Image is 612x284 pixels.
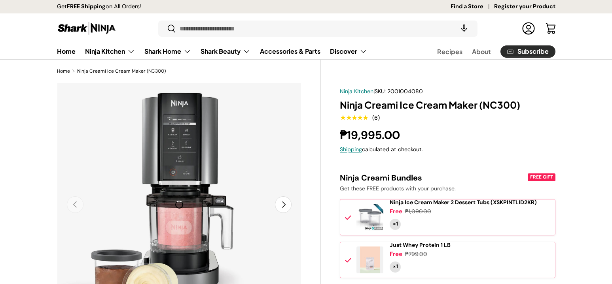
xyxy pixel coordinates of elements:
[340,128,402,143] strong: ₱19,995.00
[260,43,320,59] a: Accessories & Parts
[390,242,451,248] a: Just Whey Protein 1 LB
[340,145,555,154] div: calculated at checkout.
[500,45,555,58] a: Subscribe
[340,88,373,95] a: Ninja Kitchen
[57,43,367,59] nav: Primary
[372,115,380,121] div: (6)
[57,69,70,73] a: Home
[494,2,555,11] a: Register your Product
[340,99,555,111] h1: Ninja Creami Ice Cream Maker (NC300)
[57,21,116,36] img: Shark Ninja Philippines
[201,43,250,59] a: Shark Beauty
[528,173,555,181] div: FREE GIFT
[340,114,368,121] div: 5.0 out of 5.0 stars
[140,43,196,59] summary: Shark Home
[517,48,549,55] span: Subscribe
[418,43,555,59] nav: Secondary
[57,43,76,59] a: Home
[67,3,106,10] strong: FREE Shipping
[325,43,372,59] summary: Discover
[405,207,431,216] div: ₱1,090.00
[57,2,141,11] p: Get on All Orders!
[451,2,494,11] a: Find a Store
[390,207,402,216] div: Free
[85,43,135,59] a: Ninja Kitchen
[373,88,423,95] span: |
[390,219,401,230] div: Quantity
[451,20,477,37] speech-search-button: Search by voice
[144,43,191,59] a: Shark Home
[387,88,423,95] span: 2001004080
[330,43,367,59] a: Discover
[390,199,537,206] a: Ninja Ice Cream Maker 2 Dessert Tubs (XSKPINTLID2KR)
[375,88,386,95] span: SKU:
[340,146,362,153] a: Shipping
[472,44,491,59] a: About
[437,44,462,59] a: Recipes
[340,114,368,122] span: ★★★★★
[77,69,166,73] a: Ninja Creami Ice Cream Maker (NC300)
[390,250,402,258] div: Free
[405,250,427,258] div: ₱799.00
[196,43,255,59] summary: Shark Beauty
[340,185,456,192] span: Get these FREE products with your purchase.
[390,261,401,273] div: Quantity
[57,68,321,75] nav: Breadcrumbs
[80,43,140,59] summary: Ninja Kitchen
[340,173,526,183] div: Ninja Creami Bundles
